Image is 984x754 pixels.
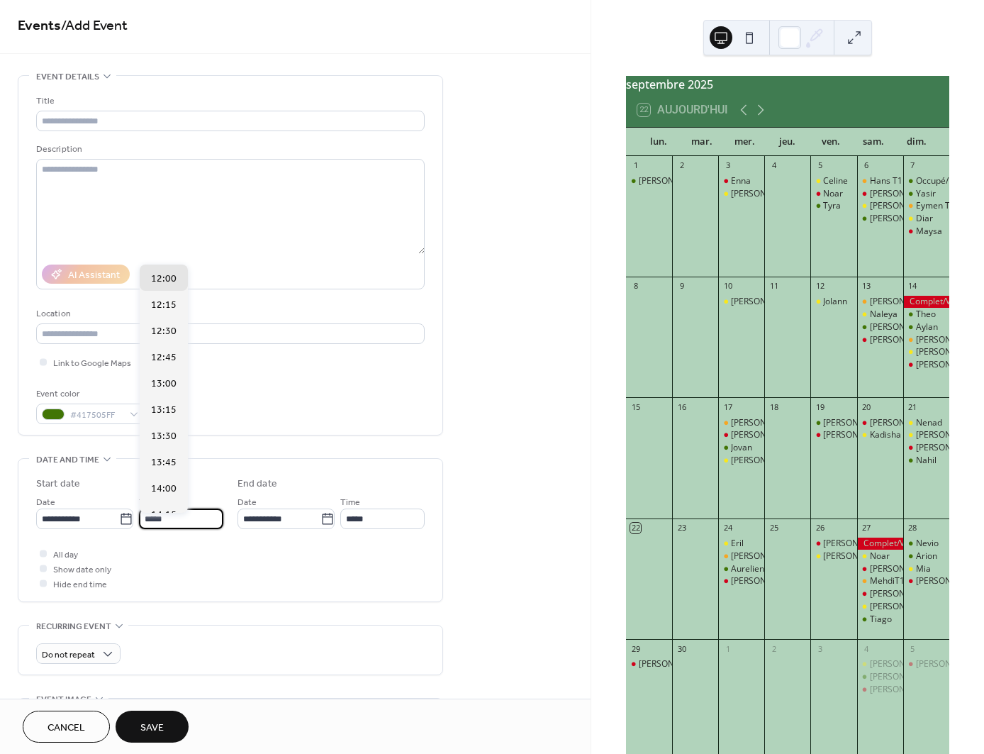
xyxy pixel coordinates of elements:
div: [PERSON_NAME] [731,188,798,200]
div: Nenad [903,417,949,429]
div: Alessio [718,429,764,441]
div: 9 [676,281,687,292]
div: [PERSON_NAME] [916,429,983,441]
div: 10 [722,281,733,292]
div: Noar [870,550,890,562]
div: [PERSON_NAME] [823,417,890,429]
div: [PERSON_NAME] [731,296,798,308]
div: 1 [630,160,641,171]
div: Naleya [870,309,898,321]
a: Events [18,12,61,40]
div: [PERSON_NAME] [823,538,890,550]
div: 22 [630,523,641,533]
div: 4 [768,160,779,171]
div: 18 [768,401,779,412]
div: Delsa [903,429,949,441]
div: [PERSON_NAME] [916,346,983,358]
div: Occupé/Besetzt [903,175,949,187]
div: 28 [907,523,918,533]
div: 15 [630,401,641,412]
div: 21 [907,401,918,412]
span: #417505FF [70,408,123,423]
div: sam. [852,128,895,156]
span: 12:45 [151,350,177,365]
div: Aylan [916,321,938,333]
div: Salvatore [857,601,903,613]
div: 23 [676,523,687,533]
div: Diar [903,213,949,225]
div: Kadisha [857,429,903,441]
div: Mia [916,563,931,575]
div: [PERSON_NAME] [870,684,937,696]
div: Aurelien [731,563,764,575]
div: 2 [676,160,687,171]
div: Enna [731,175,751,187]
span: Hide end time [53,577,107,592]
div: Kadisha [870,429,901,441]
div: mer. [723,128,766,156]
div: Maysa [903,226,949,238]
div: Tyra [810,200,856,212]
span: 13:00 [151,377,177,392]
div: 2 [768,643,779,654]
div: Lavin Mira [718,455,764,467]
div: jeu. [766,128,810,156]
div: 3 [815,643,825,654]
div: Saron Amanuel [857,213,903,225]
div: David [857,671,903,683]
div: Celine Maria [857,188,903,200]
div: Complet/Voll [857,538,903,550]
div: Celine [810,175,856,187]
span: Recurring event [36,619,111,634]
div: Nicole [903,346,949,358]
div: [PERSON_NAME] T1 [731,417,810,429]
div: Jovan [731,442,752,454]
div: [PERSON_NAME] [916,658,983,670]
div: [PERSON_NAME] [731,429,798,441]
div: Shala Leana [857,563,903,575]
div: Naleya [857,309,903,321]
div: Eril [731,538,744,550]
div: [PERSON_NAME] [731,575,798,587]
div: Nevio [916,538,939,550]
span: Date [237,495,257,510]
span: 12:00 [151,272,177,287]
div: Daniel David [857,588,903,600]
div: Enzo [626,658,672,670]
span: Date [36,495,55,510]
span: Cancel [47,721,85,736]
div: 30 [676,643,687,654]
div: Lucie [718,188,764,200]
div: Event color [36,387,142,401]
div: Massimo [718,296,764,308]
button: Save [116,711,189,743]
div: Nenad [916,417,942,429]
span: Event image [36,692,91,707]
div: 27 [861,523,872,533]
span: 12:30 [151,324,177,339]
div: septembre 2025 [626,76,949,93]
span: 14:00 [151,482,177,497]
div: Lisa T1 [718,550,764,562]
div: Gabrielle [810,429,856,441]
div: 25 [768,523,779,533]
div: Description [36,142,422,157]
div: Nahil [903,455,949,467]
div: Tiago [857,614,903,626]
div: [PERSON_NAME] [916,359,983,371]
span: 13:30 [151,429,177,444]
span: Save [140,721,164,736]
span: 14:15 [151,508,177,523]
div: Location [36,306,422,321]
div: 5 [907,643,918,654]
div: 6 [861,160,872,171]
div: [PERSON_NAME] [870,658,937,670]
div: 16 [676,401,687,412]
div: 12 [815,281,825,292]
div: 5 [815,160,825,171]
div: Enna [718,175,764,187]
div: 29 [630,643,641,654]
span: Link to Google Maps [53,356,131,371]
div: [PERSON_NAME] [870,563,937,575]
div: Yasir [903,188,949,200]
